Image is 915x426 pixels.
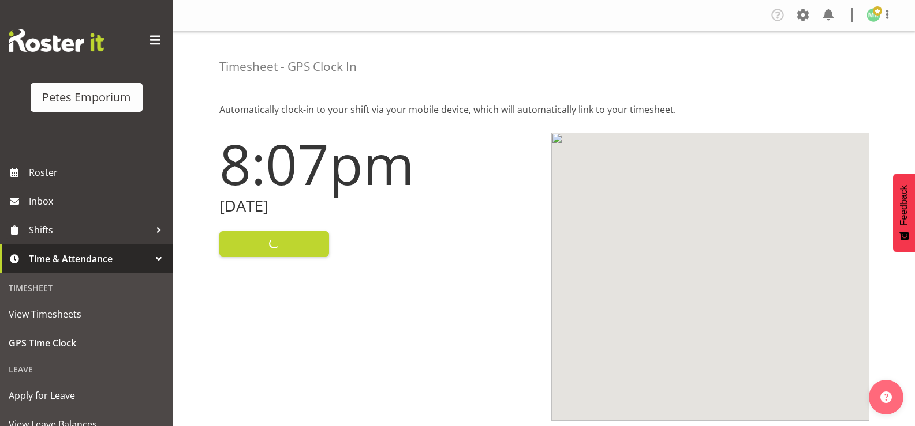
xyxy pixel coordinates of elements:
span: Inbox [29,193,167,210]
div: Petes Emporium [42,89,131,106]
img: help-xxl-2.png [880,391,892,403]
div: Timesheet [3,276,170,300]
a: View Timesheets [3,300,170,329]
a: GPS Time Clock [3,329,170,357]
span: Apply for Leave [9,387,165,404]
div: Leave [3,357,170,381]
span: GPS Time Clock [9,334,165,352]
h1: 8:07pm [219,133,537,195]
span: Feedback [899,185,909,225]
span: View Timesheets [9,306,165,323]
img: Rosterit website logo [9,29,104,52]
h2: [DATE] [219,197,537,215]
p: Automatically clock-in to your shift via your mobile device, which will automatically link to you... [219,103,869,116]
a: Apply for Leave [3,381,170,410]
img: melanie-richardson713.jpg [867,8,880,22]
span: Shifts [29,221,150,239]
span: Time & Attendance [29,250,150,267]
h4: Timesheet - GPS Clock In [219,60,357,73]
span: Roster [29,164,167,181]
button: Feedback - Show survey [893,174,915,252]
